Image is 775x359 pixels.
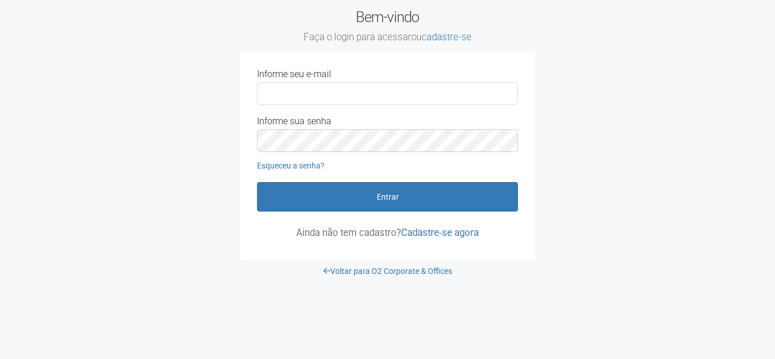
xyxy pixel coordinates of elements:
[240,9,535,44] h2: Bem-vindo
[257,161,325,170] a: Esqueceu a senha?
[257,69,331,79] label: Informe seu e-mail
[257,116,331,126] label: Informe sua senha
[422,31,471,43] a: cadastre-se
[411,31,471,43] span: ou
[257,227,518,238] p: Ainda não tem cadastro?
[323,267,452,276] a: Voltar para O2 Corporate & Offices
[257,182,518,212] button: Entrar
[401,227,479,238] a: Cadastre-se agora
[240,31,535,44] small: Faça o login para acessar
